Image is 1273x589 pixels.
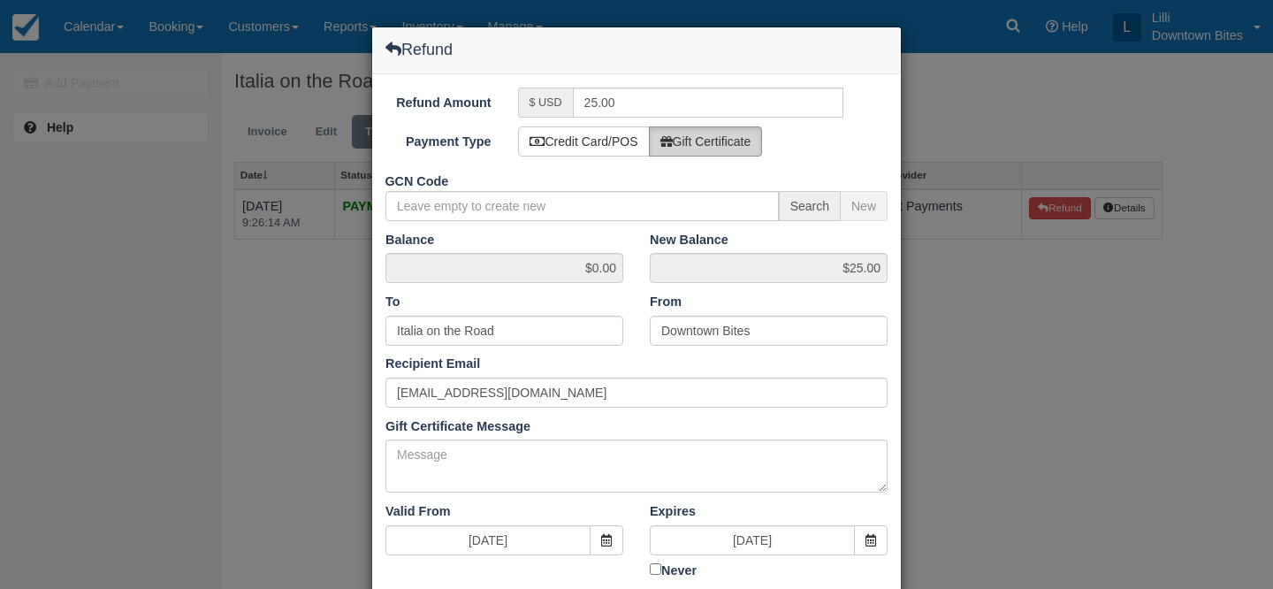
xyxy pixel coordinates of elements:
[650,563,661,575] input: Never
[385,355,480,373] label: Recipient Email
[385,293,400,311] label: To
[518,126,650,157] label: Credit Card/POS
[385,378,888,408] input: Email
[650,231,728,249] label: New Balance
[372,166,505,191] label: GCN Code
[530,96,562,109] small: $ USD
[385,41,453,58] h4: Refund
[385,502,451,521] label: Valid From
[650,316,888,346] input: Name
[385,231,434,249] label: Balance
[385,316,623,346] input: Name
[385,191,779,221] input: Leave empty to create new
[841,191,888,221] span: New
[650,293,682,311] label: From
[649,126,763,157] label: Gift Certificate
[385,417,530,436] label: Gift Certificate Message
[573,88,844,118] input: Valid number required.
[650,560,888,580] label: Never
[650,253,888,283] span: $25.00
[372,126,505,151] label: Payment Type
[650,502,696,521] label: Expires
[779,191,841,221] span: Search
[372,88,505,112] label: Refund Amount
[385,253,623,283] span: $0.00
